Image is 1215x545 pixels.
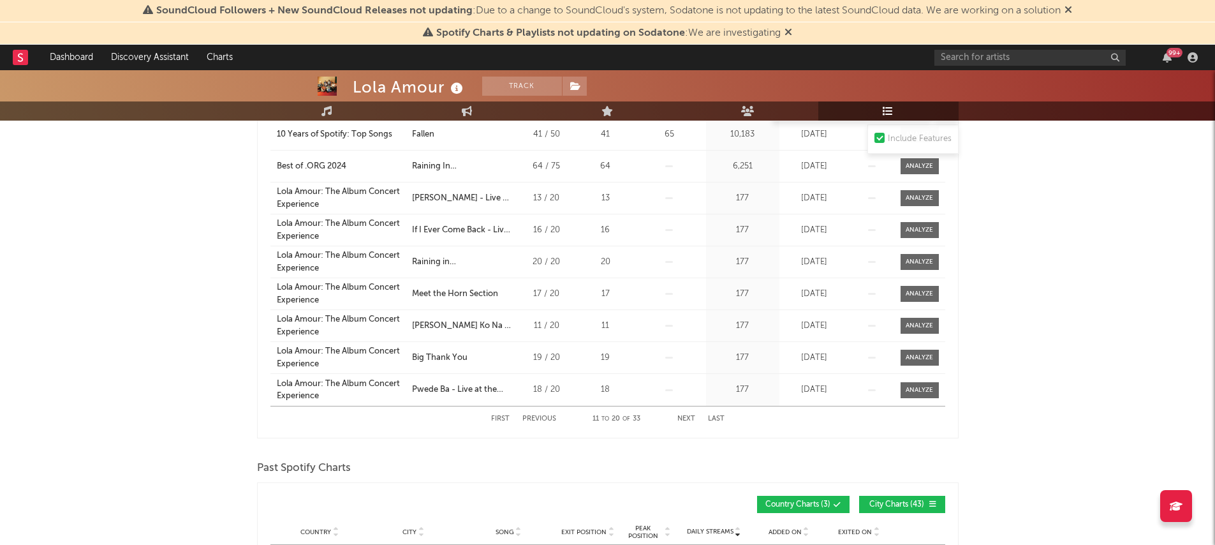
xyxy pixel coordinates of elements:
[582,192,630,205] div: 13
[412,256,512,269] div: Raining in [GEOGRAPHIC_DATA] - Live at the Lola Amour Album Concert, 2024
[708,415,725,422] button: Last
[623,525,663,540] span: Peak Position
[257,461,351,476] span: Past Spotify Charts
[784,28,792,38] span: Dismiss
[496,528,514,536] span: Song
[709,160,776,173] div: 6,251
[709,352,776,364] div: 177
[518,192,575,205] div: 13 / 20
[582,412,652,427] div: 11 20 33
[412,288,498,301] div: Meet the Horn Section
[677,415,695,422] button: Next
[709,192,776,205] div: 177
[783,256,846,269] div: [DATE]
[709,320,776,332] div: 177
[277,160,346,173] div: Best of .ORG 2024
[277,250,406,274] a: Lola Amour: The Album Concert Experience
[934,50,1126,66] input: Search for artists
[436,28,685,38] span: Spotify Charts & Playlists not updating on Sodatone
[709,224,776,237] div: 177
[156,6,1061,16] span: : Due to a change to SoundCloud's system, Sodatone is not updating to the latest SoundCloud data....
[709,288,776,301] div: 177
[412,128,434,141] div: Fallen
[412,160,512,173] div: Raining In [GEOGRAPHIC_DATA]
[518,128,575,141] div: 41 / 50
[300,528,331,536] span: Country
[783,320,846,332] div: [DATE]
[601,416,609,422] span: to
[687,527,733,537] span: Daily Streams
[41,45,102,70] a: Dashboard
[518,352,575,364] div: 19 / 20
[353,77,466,98] div: Lola Amour
[582,128,630,141] div: 41
[765,501,830,509] span: Country Charts ( 3 )
[277,128,392,141] div: 10 Years of Spotify: Top Songs
[582,224,630,237] div: 16
[867,501,926,509] span: City Charts ( 43 )
[518,384,575,396] div: 18 / 20
[518,288,575,301] div: 17 / 20
[402,528,416,536] span: City
[783,160,846,173] div: [DATE]
[412,352,468,364] div: Big Thank You
[582,384,630,396] div: 18
[482,77,562,96] button: Track
[522,415,556,422] button: Previous
[561,528,607,536] span: Exit Position
[783,352,846,364] div: [DATE]
[491,415,510,422] button: First
[518,320,575,332] div: 11 / 20
[156,6,473,16] span: SoundCloud Followers + New SoundCloud Releases not updating
[1167,48,1182,57] div: 99 +
[277,345,406,370] a: Lola Amour: The Album Concert Experience
[1163,52,1172,63] button: 99+
[709,256,776,269] div: 177
[636,128,703,141] div: 65
[277,128,406,141] a: 10 Years of Spotify: Top Songs
[783,224,846,237] div: [DATE]
[277,160,406,173] a: Best of .ORG 2024
[783,192,846,205] div: [DATE]
[582,160,630,173] div: 64
[582,288,630,301] div: 17
[412,224,512,237] div: If I Ever Come Back - Live at the Lola Amour Album Concert, 2024
[582,256,630,269] div: 20
[709,128,776,141] div: 10,183
[102,45,198,70] a: Discovery Assistant
[859,496,945,513] button: City Charts(43)
[518,256,575,269] div: 20 / 20
[622,416,630,422] span: of
[709,384,776,396] div: 177
[518,224,575,237] div: 16 / 20
[783,384,846,396] div: [DATE]
[1064,6,1072,16] span: Dismiss
[783,288,846,301] div: [DATE]
[783,128,846,141] div: [DATE]
[412,320,512,332] div: [PERSON_NAME] Ko Na - Live at the Lola Amour Album Concert, 2024
[582,320,630,332] div: 11
[277,378,406,403] a: Lola Amour: The Album Concert Experience
[838,528,872,536] span: Exited On
[277,218,406,243] a: Lola Amour: The Album Concert Experience
[277,281,406,306] a: Lola Amour: The Album Concert Experience
[888,131,952,147] div: Include Features
[277,313,406,338] a: Lola Amour: The Album Concert Experience
[412,384,512,396] div: Pwede Ba - Live at the Lola Amour Album Concert, 2024
[582,352,630,364] div: 19
[436,28,781,38] span: : We are investigating
[277,186,406,211] a: Lola Amour: The Album Concert Experience
[412,192,512,205] div: [PERSON_NAME] - Live at the Lola Amour Album Concert, 2024
[198,45,242,70] a: Charts
[518,160,575,173] div: 64 / 75
[757,496,850,513] button: Country Charts(3)
[769,528,802,536] span: Added On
